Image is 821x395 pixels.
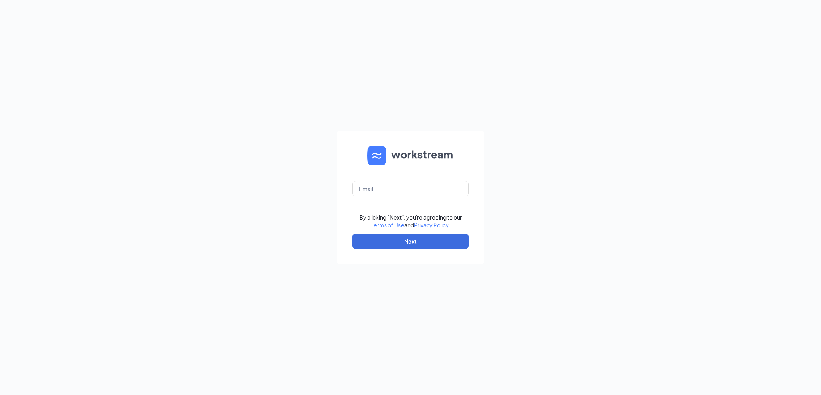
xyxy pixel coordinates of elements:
a: Privacy Policy [414,222,448,228]
button: Next [352,234,469,249]
input: Email [352,181,469,196]
a: Terms of Use [371,222,404,228]
img: WS logo and Workstream text [367,146,454,165]
div: By clicking "Next", you're agreeing to our and . [359,213,462,229]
